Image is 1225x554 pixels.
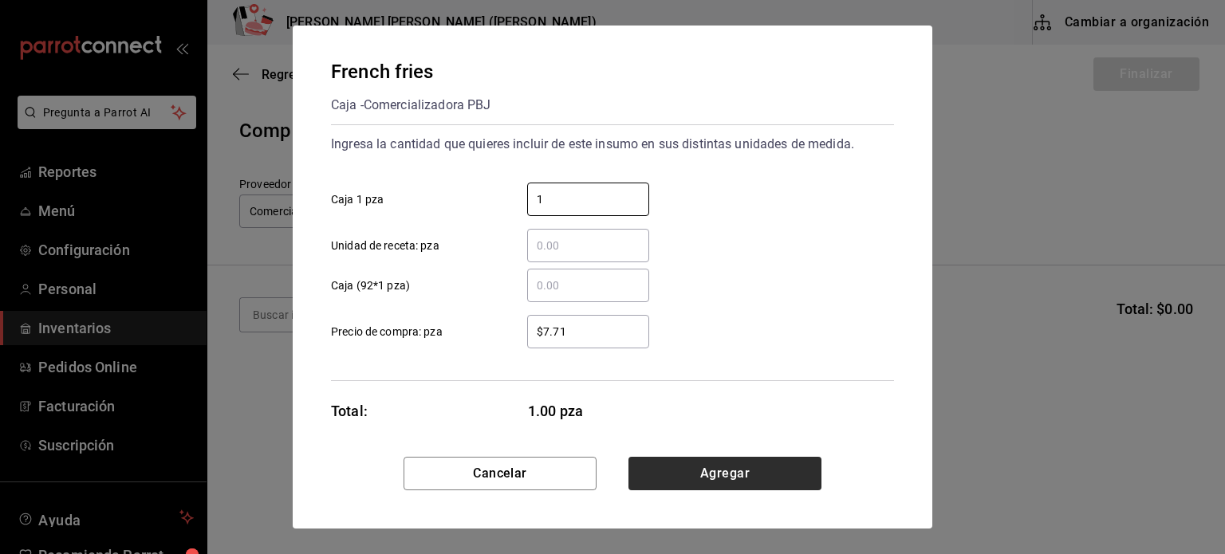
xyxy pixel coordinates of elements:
[331,57,490,86] div: French fries
[331,400,368,422] div: Total:
[527,190,649,209] input: Caja 1 pza
[331,92,490,118] div: Caja - Comercializadora PBJ
[331,191,384,208] span: Caja 1 pza
[331,238,439,254] span: Unidad de receta: pza
[331,324,443,340] span: Precio de compra: pza
[331,277,410,294] span: Caja (92*1 pza)
[628,457,821,490] button: Agregar
[331,132,894,157] div: Ingresa la cantidad que quieres incluir de este insumo en sus distintas unidades de medida.
[404,457,597,490] button: Cancelar
[528,400,650,422] span: 1.00 pza
[527,276,649,295] input: Caja (92*1 pza)
[527,236,649,255] input: Unidad de receta: pza
[527,322,649,341] input: Precio de compra: pza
